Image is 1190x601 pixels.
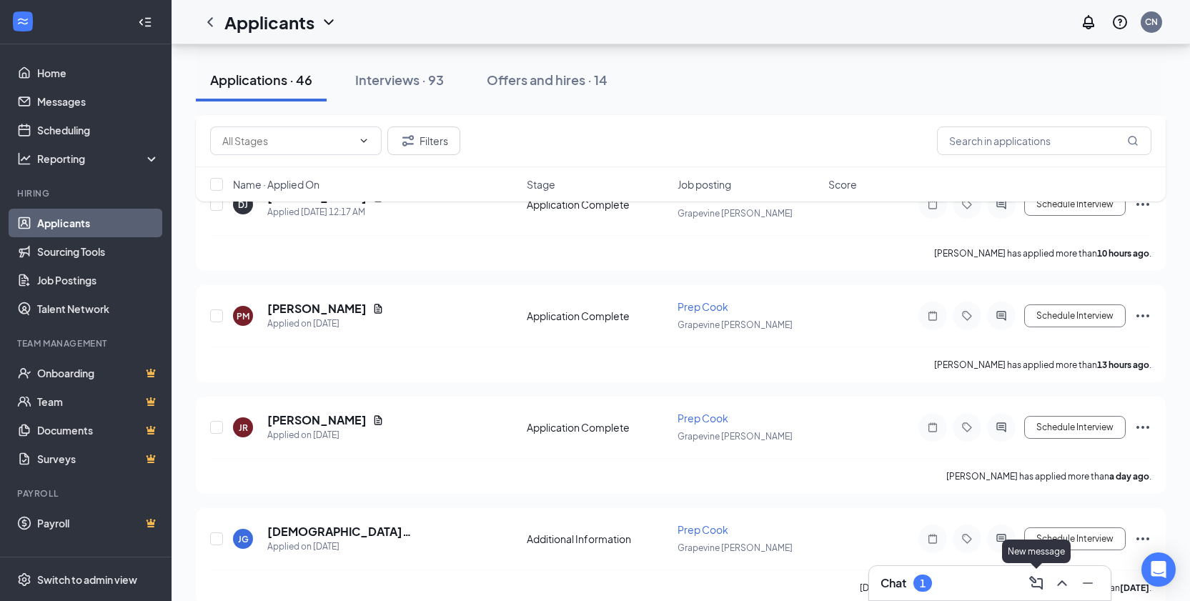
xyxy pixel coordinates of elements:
[678,431,793,442] span: Grapevine [PERSON_NAME]
[267,524,488,540] h5: [DEMOGRAPHIC_DATA][PERSON_NAME]
[1080,14,1097,31] svg: Notifications
[993,422,1010,433] svg: ActiveChat
[37,416,159,444] a: DocumentsCrown
[17,152,31,166] svg: Analysis
[222,133,352,149] input: All Stages
[37,266,159,294] a: Job Postings
[37,294,159,323] a: Talent Network
[37,509,159,537] a: PayrollCrown
[860,582,1151,594] p: [DEMOGRAPHIC_DATA][PERSON_NAME] has applied more than .
[37,116,159,144] a: Scheduling
[946,470,1151,482] p: [PERSON_NAME] has applied more than .
[37,387,159,416] a: TeamCrown
[881,575,906,591] h3: Chat
[1145,16,1158,28] div: CN
[239,422,248,434] div: JR
[993,310,1010,322] svg: ActiveChat
[224,10,314,34] h1: Applicants
[1002,540,1071,563] div: New message
[400,132,417,149] svg: Filter
[1028,575,1045,592] svg: ComposeMessage
[37,209,159,237] a: Applicants
[267,540,488,554] div: Applied on [DATE]
[1024,416,1126,439] button: Schedule Interview
[37,444,159,473] a: SurveysCrown
[527,420,669,434] div: Application Complete
[937,126,1151,155] input: Search in applications
[37,359,159,387] a: OnboardingCrown
[17,187,157,199] div: Hiring
[1127,135,1139,146] svg: MagnifyingGlass
[678,412,728,424] span: Prep Cook
[37,152,160,166] div: Reporting
[678,319,793,330] span: Grapevine [PERSON_NAME]
[1024,304,1126,327] button: Schedule Interview
[267,301,367,317] h5: [PERSON_NAME]
[993,533,1010,545] svg: ActiveChat
[487,71,608,89] div: Offers and hires · 14
[1141,552,1176,587] div: Open Intercom Messenger
[678,523,728,536] span: Prep Cook
[358,135,370,146] svg: ChevronDown
[527,309,669,323] div: Application Complete
[233,177,319,192] span: Name · Applied On
[320,14,337,31] svg: ChevronDown
[1097,248,1149,259] b: 10 hours ago
[138,15,152,29] svg: Collapse
[355,71,444,89] div: Interviews · 93
[527,532,669,546] div: Additional Information
[678,542,793,553] span: Grapevine [PERSON_NAME]
[267,317,384,331] div: Applied on [DATE]
[1134,307,1151,324] svg: Ellipses
[958,533,976,545] svg: Tag
[37,59,159,87] a: Home
[958,310,976,322] svg: Tag
[1076,572,1099,595] button: Minimize
[17,572,31,587] svg: Settings
[924,533,941,545] svg: Note
[17,487,157,500] div: Payroll
[1051,572,1074,595] button: ChevronUp
[37,572,137,587] div: Switch to admin view
[1024,527,1126,550] button: Schedule Interview
[1097,359,1149,370] b: 13 hours ago
[1109,471,1149,482] b: a day ago
[16,14,30,29] svg: WorkstreamLogo
[37,237,159,266] a: Sourcing Tools
[934,359,1151,371] p: [PERSON_NAME] has applied more than .
[1120,582,1149,593] b: [DATE]
[37,87,159,116] a: Messages
[17,337,157,349] div: Team Management
[1134,530,1151,547] svg: Ellipses
[1134,419,1151,436] svg: Ellipses
[924,310,941,322] svg: Note
[210,71,312,89] div: Applications · 46
[958,422,976,433] svg: Tag
[237,310,249,322] div: PM
[1079,575,1096,592] svg: Minimize
[267,428,384,442] div: Applied on [DATE]
[387,126,460,155] button: Filter Filters
[238,533,249,545] div: JG
[924,422,941,433] svg: Note
[920,577,926,590] div: 1
[1111,14,1129,31] svg: QuestionInfo
[828,177,857,192] span: Score
[678,177,731,192] span: Job posting
[934,247,1151,259] p: [PERSON_NAME] has applied more than .
[1025,572,1048,595] button: ComposeMessage
[527,177,555,192] span: Stage
[372,303,384,314] svg: Document
[1053,575,1071,592] svg: ChevronUp
[267,412,367,428] h5: [PERSON_NAME]
[372,414,384,426] svg: Document
[678,300,728,313] span: Prep Cook
[202,14,219,31] svg: ChevronLeft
